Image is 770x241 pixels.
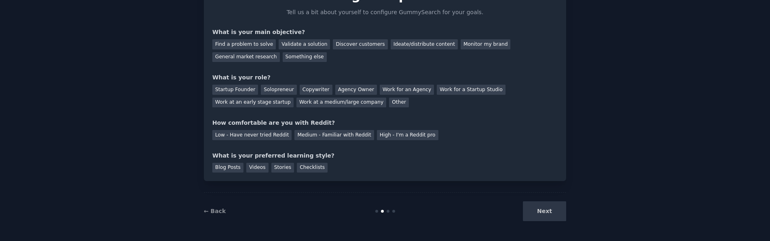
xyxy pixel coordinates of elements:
div: Discover customers [333,39,387,49]
div: High - I'm a Reddit pro [377,130,438,140]
div: Low - Have never tried Reddit [212,130,292,140]
div: Agency Owner [335,85,377,95]
div: Medium - Familiar with Reddit [294,130,374,140]
div: What is your preferred learning style? [212,151,558,160]
p: Tell us a bit about yourself to configure GummySearch for your goals. [283,8,487,17]
div: Startup Founder [212,85,258,95]
div: Blog Posts [212,163,243,173]
div: Validate a solution [279,39,330,49]
div: Work at a medium/large company [296,98,386,108]
div: Find a problem to solve [212,39,276,49]
a: ← Back [204,208,226,214]
div: Work for an Agency [380,85,434,95]
div: Work at an early stage startup [212,98,294,108]
div: Checklists [297,163,328,173]
div: Solopreneur [261,85,296,95]
div: Ideate/distribute content [391,39,458,49]
div: What is your role? [212,73,558,82]
div: Stories [271,163,294,173]
div: What is your main objective? [212,28,558,36]
div: Copywriter [300,85,332,95]
div: Something else [283,52,327,62]
div: Work for a Startup Studio [437,85,505,95]
div: How comfortable are you with Reddit? [212,119,558,127]
div: General market research [212,52,280,62]
div: Monitor my brand [461,39,510,49]
div: Other [389,98,409,108]
div: Videos [246,163,269,173]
